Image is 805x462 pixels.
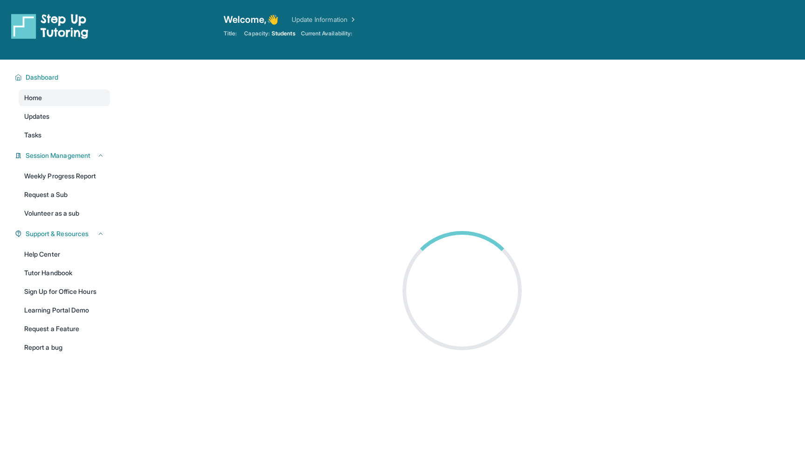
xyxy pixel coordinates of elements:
[19,246,110,263] a: Help Center
[224,30,237,37] span: Title:
[19,265,110,281] a: Tutor Handbook
[19,302,110,319] a: Learning Portal Demo
[348,15,357,24] img: Chevron Right
[24,130,41,140] span: Tasks
[19,283,110,300] a: Sign Up for Office Hours
[19,89,110,106] a: Home
[26,73,59,82] span: Dashboard
[22,73,104,82] button: Dashboard
[19,127,110,143] a: Tasks
[272,30,295,37] span: Students
[244,30,270,37] span: Capacity:
[24,93,42,102] span: Home
[301,30,352,37] span: Current Availability:
[19,108,110,125] a: Updates
[11,13,89,39] img: logo
[224,13,279,26] span: Welcome, 👋
[26,229,89,238] span: Support & Resources
[19,205,110,222] a: Volunteer as a sub
[292,15,357,24] a: Update Information
[22,151,104,160] button: Session Management
[19,320,110,337] a: Request a Feature
[26,151,90,160] span: Session Management
[19,339,110,356] a: Report a bug
[19,186,110,203] a: Request a Sub
[22,229,104,238] button: Support & Resources
[19,168,110,184] a: Weekly Progress Report
[24,112,50,121] span: Updates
